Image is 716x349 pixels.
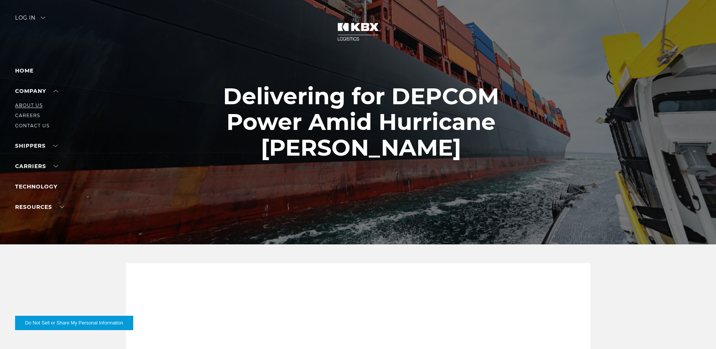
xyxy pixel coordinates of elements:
[15,183,57,190] a: Technology
[41,17,45,19] img: arrow
[15,163,58,170] a: Carriers
[15,123,49,128] a: Contact Us
[15,15,45,26] div: Log in
[15,102,43,108] a: About Us
[206,83,516,161] h1: Delivering for DEPCOM Power Amid Hurricane [PERSON_NAME]
[15,142,58,149] a: SHIPPERS
[15,67,34,74] a: Home
[15,204,64,210] a: RESOURCES
[15,316,133,330] button: Do Not Sell or Share My Personal Information
[330,15,386,48] img: kbx logo
[15,88,58,94] a: Company
[15,113,40,118] a: Careers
